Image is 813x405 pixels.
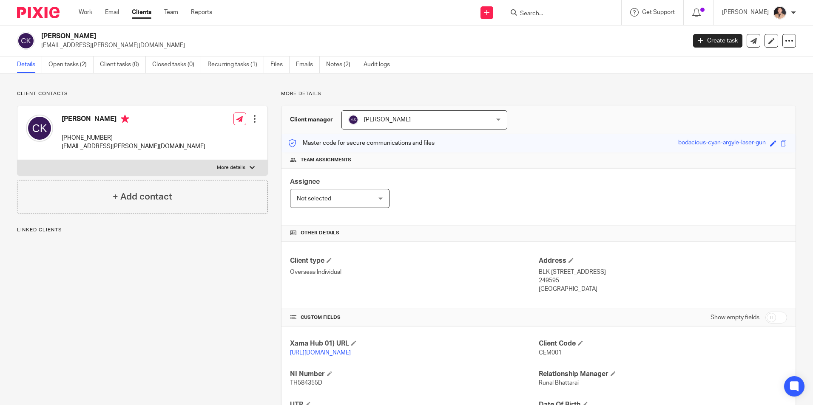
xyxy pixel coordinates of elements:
[290,115,333,124] h3: Client manager
[290,256,538,265] h4: Client type
[17,227,268,233] p: Linked clients
[105,8,119,17] a: Email
[539,380,579,386] span: Runal Bhattarai
[191,8,212,17] a: Reports
[132,8,151,17] a: Clients
[17,90,268,97] p: Client contacts
[539,370,787,379] h4: Relationship Manager
[17,56,42,73] a: Details
[288,139,435,147] p: Master code for secure communications and files
[48,56,94,73] a: Open tasks (2)
[26,115,53,142] img: svg%3E
[539,350,562,356] span: CEM001
[301,230,339,236] span: Other details
[281,90,796,97] p: More details
[290,314,538,321] h4: CUSTOM FIELDS
[100,56,146,73] a: Client tasks (0)
[290,178,320,185] span: Assignee
[678,138,766,148] div: bodacious-cyan-argyle-laser-gun
[290,380,322,386] span: TH584355D
[290,268,538,276] p: Overseas Individual
[301,157,351,163] span: Team assignments
[539,268,787,276] p: BLK [STREET_ADDRESS]
[62,134,205,142] p: [PHONE_NUMBER]
[41,32,552,41] h2: [PERSON_NAME]
[296,56,320,73] a: Emails
[693,34,742,48] a: Create task
[711,313,759,322] label: Show empty fields
[539,276,787,285] p: 249595
[290,339,538,348] h4: Xama Hub 01) URL
[164,8,178,17] a: Team
[539,256,787,265] h4: Address
[270,56,290,73] a: Files
[17,7,60,18] img: Pixie
[113,190,172,203] h4: + Add contact
[642,9,675,15] span: Get Support
[17,32,35,50] img: svg%3E
[348,115,358,125] img: svg%3E
[62,115,205,125] h4: [PERSON_NAME]
[773,6,787,20] img: Nikhil%20(2).jpg
[539,285,787,293] p: [GEOGRAPHIC_DATA]
[152,56,201,73] a: Closed tasks (0)
[290,370,538,379] h4: NI Number
[121,115,129,123] i: Primary
[217,164,245,171] p: More details
[208,56,264,73] a: Recurring tasks (1)
[41,41,680,50] p: [EMAIL_ADDRESS][PERSON_NAME][DOMAIN_NAME]
[364,56,396,73] a: Audit logs
[62,142,205,151] p: [EMAIL_ADDRESS][PERSON_NAME][DOMAIN_NAME]
[297,196,331,202] span: Not selected
[290,350,351,356] a: [URL][DOMAIN_NAME]
[326,56,357,73] a: Notes (2)
[79,8,92,17] a: Work
[539,339,787,348] h4: Client Code
[364,117,411,123] span: [PERSON_NAME]
[722,8,769,17] p: [PERSON_NAME]
[519,10,596,18] input: Search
